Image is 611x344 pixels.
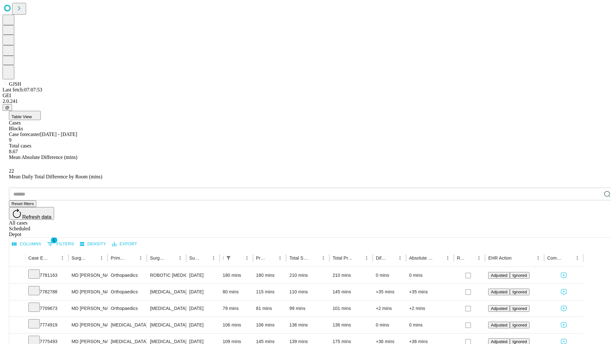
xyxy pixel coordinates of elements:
[256,300,283,317] div: 81 mins
[136,254,145,262] button: Menu
[488,272,510,279] button: Adjusted
[256,267,283,283] div: 180 mins
[333,255,353,261] div: Total Predicted Duration
[9,174,102,179] span: Mean Daily Total Difference by Room (mins)
[12,303,22,314] button: Expand
[491,273,507,278] span: Adjusted
[510,272,529,279] button: Ignored
[488,305,510,312] button: Adjusted
[111,317,144,333] div: [MEDICAL_DATA]
[11,201,34,206] span: Reset filters
[28,284,65,300] div: 7782788
[443,254,452,262] button: Menu
[362,254,371,262] button: Menu
[78,239,108,249] button: Density
[353,254,362,262] button: Sort
[28,255,48,261] div: Case Epic Id
[267,254,276,262] button: Sort
[72,300,104,317] div: MD [PERSON_NAME] [PERSON_NAME] Md
[409,255,434,261] div: Absolute Difference
[234,254,242,262] button: Sort
[3,104,12,111] button: @
[111,300,144,317] div: Orthopaedics
[12,287,22,298] button: Expand
[22,214,52,220] span: Refresh data
[176,254,185,262] button: Menu
[512,306,527,311] span: Ignored
[289,317,326,333] div: 136 mins
[376,300,403,317] div: +2 mins
[488,255,511,261] div: EHR Action
[209,254,218,262] button: Menu
[333,284,369,300] div: 145 mins
[434,254,443,262] button: Sort
[223,300,250,317] div: 79 mins
[150,267,183,283] div: ROBOTIC [MEDICAL_DATA] KNEE TOTAL
[491,290,507,294] span: Adjusted
[189,267,216,283] div: [DATE]
[72,317,104,333] div: MD [PERSON_NAME] E Md
[488,289,510,295] button: Adjusted
[110,239,139,249] button: Export
[510,289,529,295] button: Ignored
[224,254,233,262] div: 1 active filter
[28,267,65,283] div: 7781163
[9,207,54,220] button: Refresh data
[9,168,14,174] span: 22
[150,255,166,261] div: Surgery Name
[189,317,216,333] div: [DATE]
[512,323,527,327] span: Ignored
[310,254,319,262] button: Sort
[376,317,403,333] div: 0 mins
[289,267,326,283] div: 210 mins
[223,267,250,283] div: 180 mins
[189,300,216,317] div: [DATE]
[189,284,216,300] div: [DATE]
[5,105,10,110] span: @
[3,87,42,92] span: Last fetch: 07:07:53
[289,284,326,300] div: 110 mins
[409,267,451,283] div: 0 mins
[9,200,36,207] button: Reset filters
[547,255,563,261] div: Comments
[88,254,97,262] button: Sort
[573,254,582,262] button: Menu
[51,237,57,243] span: 1
[12,320,22,331] button: Expand
[466,254,474,262] button: Sort
[256,284,283,300] div: 115 mins
[11,114,32,119] span: Table View
[474,254,483,262] button: Menu
[223,317,250,333] div: 106 mins
[333,317,369,333] div: 136 mins
[58,254,67,262] button: Menu
[333,267,369,283] div: 210 mins
[127,254,136,262] button: Sort
[376,255,386,261] div: Difference
[319,254,328,262] button: Menu
[9,132,40,137] span: Case forecaster
[409,300,451,317] div: +2 mins
[224,254,233,262] button: Show filters
[376,284,403,300] div: +35 mins
[333,300,369,317] div: 101 mins
[512,273,527,278] span: Ignored
[223,284,250,300] div: 80 mins
[97,254,106,262] button: Menu
[9,149,18,154] span: 8.67
[9,143,31,148] span: Total cases
[534,254,543,262] button: Menu
[9,81,21,87] span: GJSH
[40,132,77,137] span: [DATE] - [DATE]
[289,300,326,317] div: 99 mins
[72,267,104,283] div: MD [PERSON_NAME] [PERSON_NAME] Md
[396,254,404,262] button: Menu
[376,267,403,283] div: 0 mins
[111,284,144,300] div: Orthopaedics
[9,111,41,120] button: Table View
[72,255,88,261] div: Surgeon Name
[49,254,58,262] button: Sort
[3,93,608,98] div: GEI
[276,254,284,262] button: Menu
